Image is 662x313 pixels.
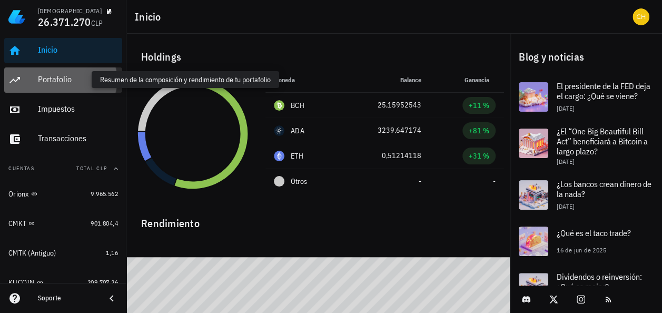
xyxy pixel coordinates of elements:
a: CMKT 901.804,4 [4,211,122,236]
div: Orionx [8,190,29,199]
div: ETH [291,151,303,161]
div: Portafolio [38,74,118,84]
div: +81 % [469,125,489,136]
div: Transacciones [38,133,118,143]
div: ADA [291,125,304,136]
span: El presidente de la FED deja el cargo: ¿Qué se viene? [557,81,650,101]
a: CMTK (Antiguo) 1,16 [4,240,122,266]
a: Orionx 9.965.562 [4,181,122,207]
span: [DATE] [557,202,574,210]
div: BCH [291,100,304,111]
div: Holdings [133,40,504,74]
a: Transacciones [4,126,122,152]
button: CuentasTotal CLP [4,156,122,181]
a: Impuestos [4,97,122,122]
span: 209.707,26 [87,278,118,286]
a: Dividendos o reinversión: ¿Qué es mejor? [510,265,662,311]
span: Otros [291,176,307,187]
span: [DATE] [557,158,574,165]
span: Dividendos o reinversión: ¿Qué es mejor? [557,271,642,292]
div: ADA-icon [274,125,284,136]
span: 26.371.270 [38,15,91,29]
div: Rendimiento [133,207,504,232]
div: +11 % [469,100,489,111]
span: ¿Qué es el taco trade? [557,228,631,238]
span: ¿Los bancos crean dinero de la nada? [557,179,651,199]
span: 16 de jun de 2025 [557,246,606,254]
a: Portafolio [4,67,122,93]
div: Blog y noticias [510,40,662,74]
span: 1,16 [106,249,118,257]
div: 0,51214118 [348,150,421,161]
a: KUCOIN 209.707,26 [4,270,122,295]
div: avatar [633,8,649,25]
th: Moneda [265,67,340,93]
span: ¿El “One Big Beautiful Bill Act” beneficiará a Bitcoin a largo plazo? [557,126,648,156]
span: 9.965.562 [91,190,118,198]
div: Impuestos [38,104,118,114]
span: Total CLP [76,165,107,172]
div: CMKT [8,219,26,228]
a: ¿El “One Big Beautiful Bill Act” beneficiará a Bitcoin a largo plazo? [DATE] [510,120,662,172]
div: Inicio [38,45,118,55]
div: BCH-icon [274,100,284,111]
div: Soporte [38,294,97,302]
span: CLP [91,18,103,28]
span: - [493,177,496,186]
div: 25,15952543 [348,100,421,111]
div: [DEMOGRAPHIC_DATA] [38,7,102,15]
div: ETH-icon [274,151,284,161]
div: 3239,647174 [348,125,421,136]
div: CMTK (Antiguo) [8,249,56,258]
a: ¿Los bancos crean dinero de la nada? [DATE] [510,172,662,218]
div: +31 % [469,151,489,161]
a: El presidente de la FED deja el cargo: ¿Qué se viene? [DATE] [510,74,662,120]
div: KUCOIN [8,278,35,287]
img: LedgiFi [8,8,25,25]
th: Balance [340,67,430,93]
span: - [419,177,421,186]
span: [DATE] [557,104,574,112]
h1: Inicio [135,8,165,25]
span: 901.804,4 [91,219,118,227]
a: Inicio [4,38,122,63]
span: Ganancia [465,76,496,84]
a: ¿Qué es el taco trade? 16 de jun de 2025 [510,218,662,265]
